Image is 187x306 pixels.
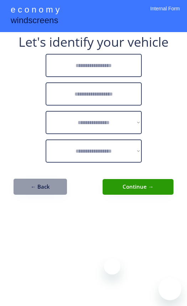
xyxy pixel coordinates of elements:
[159,277,181,300] iframe: Button to launch messaging window
[14,179,67,195] button: ← Back
[11,4,59,17] div: e c o n o m y
[103,179,173,195] button: Continue →
[104,258,120,275] iframe: Close message
[11,14,58,28] div: windscreens
[19,36,168,49] div: Let's identify your vehicle
[150,5,180,21] div: Internal Form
